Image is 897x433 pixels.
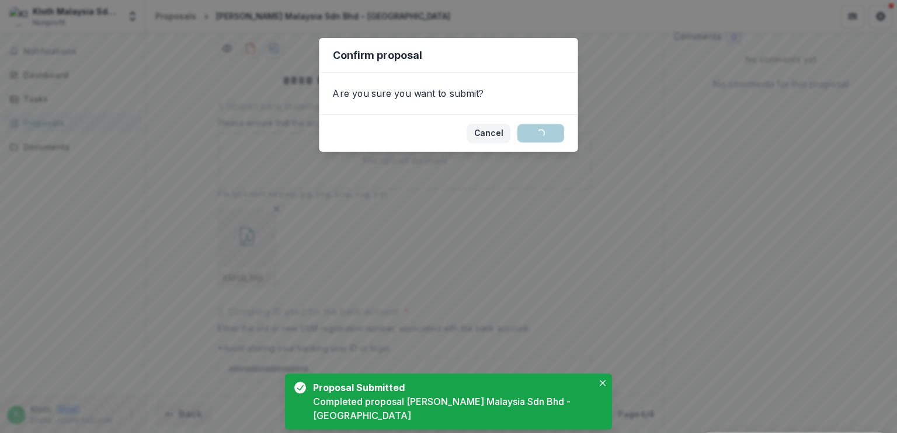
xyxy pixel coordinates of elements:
[467,124,510,142] button: Cancel
[313,380,589,394] div: Proposal Submitted
[313,394,593,422] div: Completed proposal [PERSON_NAME] Malaysia Sdn Bhd - [GEOGRAPHIC_DATA]
[596,376,610,390] button: Close
[319,38,578,72] header: Confirm proposal
[319,72,578,114] div: Are you sure you want to submit?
